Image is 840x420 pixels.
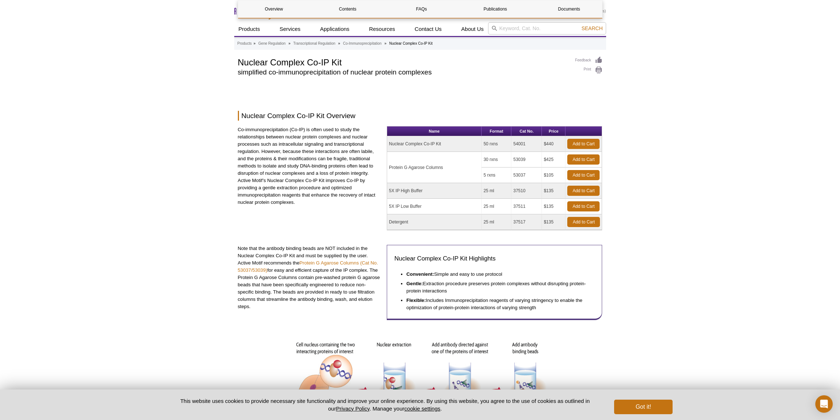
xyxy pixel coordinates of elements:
[542,136,565,152] td: $440
[336,405,369,412] a: Privacy Policy
[542,183,565,199] td: $135
[567,170,600,180] a: Add to Cart
[238,111,602,121] h2: Nuclear Complex Co-IP Kit Overview
[567,154,600,165] a: Add to Cart
[542,199,565,214] td: $135
[343,40,381,47] a: Co-Immunoprecipitation
[542,152,565,167] td: $425
[404,405,440,412] button: cookie settings
[457,22,488,36] a: About Us
[293,40,336,47] a: Transcriptional Regulation
[482,167,511,183] td: 5 rxns
[406,271,434,277] strong: Convenient:
[511,126,542,136] th: Cat No.
[511,152,542,167] td: 53039
[258,40,285,47] a: Gene Regulation
[815,395,833,413] div: Open Intercom Messenger
[238,126,382,206] p: Co-immunoprecipitation (Co-IP) is often used to study the relationships between nuclear protein c...
[567,186,600,196] a: Add to Cart
[459,0,531,18] a: Publications
[511,199,542,214] td: 37511
[579,25,605,32] button: Search
[387,214,482,230] td: Detergent
[511,183,542,199] td: 37510
[384,41,386,45] li: »
[238,40,252,47] a: Products
[234,22,264,36] a: Products
[511,214,542,230] td: 37517
[406,295,588,311] li: Includes Immunoprecipitation reagents of varying stringency to enable the optimization of protein...
[387,126,482,136] th: Name
[406,278,588,295] li: Extraction procedure preserves protein complexes without disrupting protein-protein interactions
[387,152,482,183] td: Protein G Agarose Columns
[614,400,672,414] button: Got it!
[238,0,310,18] a: Overview
[567,217,600,227] a: Add to Cart
[406,298,426,303] strong: Flexible:
[238,245,382,310] p: Note that the antibody binding beads are NOT included in the Nuclear Complex Co-IP Kit and must b...
[406,281,423,286] strong: Gentle:
[575,66,602,74] a: Print
[275,22,305,36] a: Services
[488,22,606,35] input: Keyword, Cat. No.
[575,56,602,64] a: Feedback
[482,199,511,214] td: 25 ml
[511,167,542,183] td: 53037
[253,41,256,45] li: »
[338,41,340,45] li: »
[542,167,565,183] td: $105
[533,0,605,18] a: Documents
[482,214,511,230] td: 25 ml
[581,25,602,31] span: Search
[394,254,595,263] h3: Nuclear Complex Co-IP Kit Highlights
[387,183,482,199] td: 5X IP High Buffer
[238,260,378,273] a: Protein G Agarose Columns (Cat No. 53037/53039)
[482,126,511,136] th: Format
[168,397,602,412] p: This website uses cookies to provide necessary site functionality and improve your online experie...
[406,268,588,278] li: Simple and easy to use protocol
[316,22,354,36] a: Applications
[238,56,568,67] h1: Nuclear Complex Co-IP Kit
[387,199,482,214] td: 5X IP Low Buffer
[312,0,384,18] a: Contents
[365,22,399,36] a: Resources
[389,41,433,45] li: Nuclear Complex Co-IP Kit
[542,214,565,230] td: $135
[386,0,457,18] a: FAQs
[288,41,291,45] li: »
[410,22,446,36] a: Contact Us
[387,136,482,152] td: Nuclear Complex Co-IP Kit
[567,139,600,149] a: Add to Cart
[238,69,568,76] h2: simplified co-immunoprecipitation of nuclear protein complexes
[511,136,542,152] td: 54001
[482,152,511,167] td: 30 rxns
[482,136,511,152] td: 50 rxns
[482,183,511,199] td: 25 ml
[567,201,600,211] a: Add to Cart
[542,126,565,136] th: Price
